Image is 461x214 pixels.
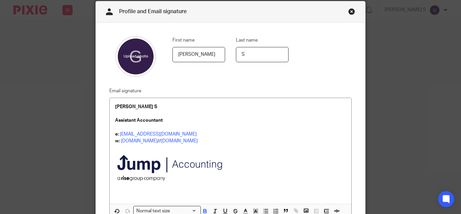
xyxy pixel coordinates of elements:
a: [DOMAIN_NAME] [121,139,158,143]
strong: w: [115,139,120,143]
img: Image [115,144,229,193]
label: Email signature [109,88,141,94]
label: Last name [236,37,258,44]
strong: Assistant Accountant [115,118,163,123]
a: Close this dialog window [348,8,355,17]
a: [EMAIL_ADDRESS][DOMAIN_NAME] [120,132,197,137]
a: [DOMAIN_NAME] [161,139,198,143]
p: // [115,138,346,144]
label: First name [172,37,195,44]
strong: [PERSON_NAME] S [115,104,157,109]
span: Profile and Email signature [119,9,187,14]
strong: e: [115,132,119,137]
